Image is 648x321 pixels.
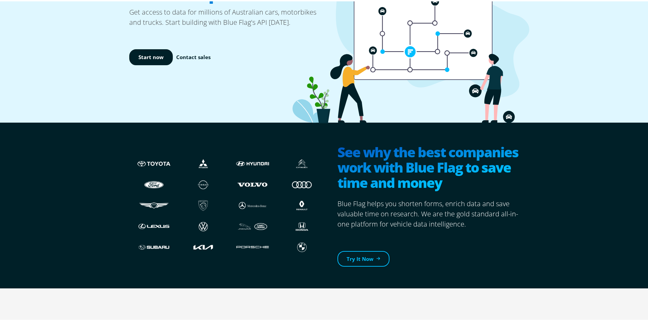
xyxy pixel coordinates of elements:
[337,197,524,228] p: Blue Flag helps you shorten forms, enrich data and save valuable time on research. We are the gol...
[136,219,172,232] img: Lexus logo
[129,48,173,64] a: Start now
[284,239,320,252] img: BMW logo
[136,156,172,169] img: Toyota logo
[136,239,172,252] img: Subaru logo
[235,177,270,190] img: Volvo logo
[284,156,320,169] img: Citroen logo
[185,156,221,169] img: Mistubishi logo
[235,198,270,211] img: Mercedes logo
[284,198,320,211] img: Renault logo
[337,143,524,191] h2: See why the best companies work with Blue Flag to save time and money
[235,156,270,169] img: Hyundai logo
[176,52,211,60] a: Contact sales
[284,177,320,190] img: Audi logo
[136,198,172,211] img: Genesis logo
[185,177,221,190] img: Nissan logo
[235,239,270,252] img: Porshce logo
[235,219,270,232] img: JLR logo
[185,198,221,211] img: Peugeot logo
[185,219,221,232] img: Volkswagen logo
[129,6,327,26] p: Get access to data for millions of Australian cars, motorbikes and trucks. Start building with Bl...
[185,239,221,252] img: Kia logo
[337,250,389,266] a: Try It Now
[284,219,320,232] img: Honda logo
[136,177,172,190] img: Ford logo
